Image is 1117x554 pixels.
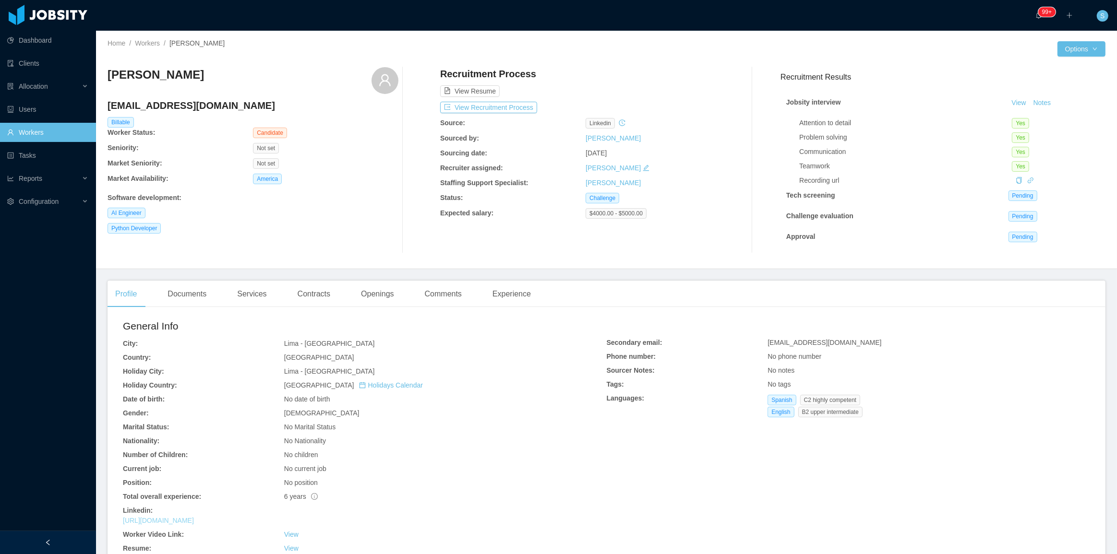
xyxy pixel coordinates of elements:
[284,493,318,500] span: 6 years
[284,451,318,459] span: No children
[1066,12,1073,19] i: icon: plus
[1016,176,1022,186] div: Copy
[1009,211,1037,222] span: Pending
[108,159,162,167] b: Market Seniority:
[607,353,656,360] b: Phone number:
[253,128,287,138] span: Candidate
[786,212,853,220] strong: Challenge evaluation
[7,175,14,182] i: icon: line-chart
[440,194,463,201] b: Status:
[253,143,279,153] span: Not set
[440,87,500,95] a: icon: file-textView Resume
[123,465,161,472] b: Current job:
[359,382,366,389] i: icon: calendar
[284,367,375,375] span: Lima - [GEOGRAPHIC_DATA]
[108,67,204,83] h3: [PERSON_NAME]
[607,394,645,402] b: Languages:
[440,209,493,217] b: Expected salary:
[440,85,500,97] button: icon: file-textView Resume
[619,119,625,126] i: icon: history
[284,340,375,347] span: Lima - [GEOGRAPHIC_DATA]
[123,451,188,459] b: Number of Children:
[607,366,655,374] b: Sourcer Notes:
[1012,118,1029,129] span: Yes
[586,193,619,203] span: Challenge
[7,31,88,50] a: icon: pie-chartDashboard
[108,281,144,307] div: Profile
[7,54,88,73] a: icon: auditClients
[123,530,184,538] b: Worker Video Link:
[1035,12,1042,19] i: icon: bell
[108,39,125,47] a: Home
[284,465,326,472] span: No current job
[440,104,537,111] a: icon: exportView Recruitment Process
[108,194,181,201] b: Software development :
[108,99,398,112] h4: [EMAIL_ADDRESS][DOMAIN_NAME]
[359,381,423,389] a: icon: calendarHolidays Calendar
[586,134,641,142] a: [PERSON_NAME]
[123,493,201,500] b: Total overall experience:
[284,437,326,445] span: No Nationality
[160,281,214,307] div: Documents
[799,147,1012,157] div: Communication
[378,73,392,87] i: icon: user
[417,281,469,307] div: Comments
[1027,177,1034,184] i: icon: link
[229,281,274,307] div: Services
[123,340,138,347] b: City:
[1009,99,1030,106] a: View
[123,437,159,445] b: Nationality:
[781,71,1105,83] h3: Recruitment Results
[123,381,177,389] b: Holiday Country:
[108,208,145,218] span: AI Engineer
[643,165,649,171] i: icon: edit
[353,281,402,307] div: Openings
[1009,190,1037,201] span: Pending
[129,39,131,47] span: /
[1012,147,1029,157] span: Yes
[440,164,503,172] b: Recruiter assigned:
[768,379,1090,389] div: No tags
[7,198,14,205] i: icon: setting
[123,409,149,417] b: Gender:
[311,493,318,500] span: info-circle
[284,354,354,361] span: [GEOGRAPHIC_DATA]
[799,161,1012,171] div: Teamwork
[123,318,607,334] h2: General Info
[786,233,816,240] strong: Approval
[485,281,539,307] div: Experience
[164,39,166,47] span: /
[7,83,14,90] i: icon: solution
[290,281,338,307] div: Contracts
[768,353,821,360] span: No phone number
[108,144,139,152] b: Seniority:
[786,191,835,199] strong: Tech screening
[440,134,479,142] b: Sourced by:
[253,174,282,184] span: America
[284,530,299,538] a: View
[123,354,151,361] b: Country:
[7,100,88,119] a: icon: robotUsers
[1038,7,1056,17] sup: 1211
[799,132,1012,142] div: Problem solving
[768,395,796,405] span: Spanish
[440,119,465,127] b: Source:
[1030,97,1055,109] button: Notes
[768,407,794,417] span: English
[1009,232,1037,242] span: Pending
[284,544,299,552] a: View
[123,367,164,375] b: Holiday City:
[19,198,59,205] span: Configuration
[123,395,165,403] b: Date of birth:
[7,123,88,142] a: icon: userWorkers
[284,395,330,403] span: No date of birth
[7,146,88,165] a: icon: profileTasks
[108,129,155,136] b: Worker Status:
[123,517,194,524] a: [URL][DOMAIN_NAME]
[123,544,151,552] b: Resume:
[19,83,48,90] span: Allocation
[607,339,662,346] b: Secondary email:
[786,98,841,106] strong: Jobsity interview
[284,479,318,486] span: No position
[586,179,641,187] a: [PERSON_NAME]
